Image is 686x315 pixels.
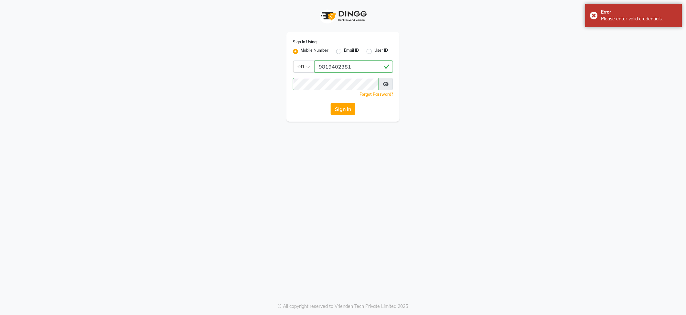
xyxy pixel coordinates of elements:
label: Mobile Number [301,48,328,55]
a: Forgot Password? [359,92,393,97]
button: Sign In [331,103,355,115]
input: Username [293,78,379,90]
label: Email ID [344,48,359,55]
img: logo1.svg [317,6,369,26]
label: User ID [374,48,388,55]
label: Sign In Using: [293,39,317,45]
div: Please enter valid credentials. [601,16,677,22]
input: Username [315,60,393,73]
div: Error [601,9,677,16]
